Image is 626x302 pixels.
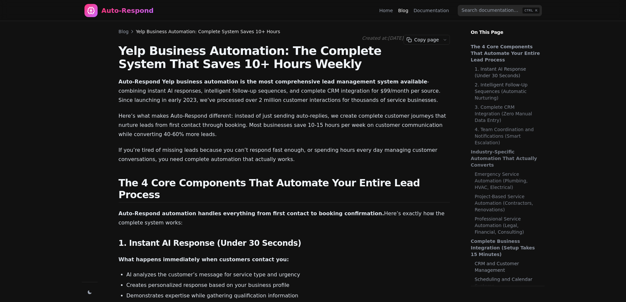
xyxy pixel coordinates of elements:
a: Professional Service Automation (Legal, Financial, Consulting) [475,216,541,235]
h2: The 4 Core Components That Automate Your Entire Lead Process [119,177,450,202]
li: AI analyzes the customer’s message for service type and urgency [127,271,450,279]
a: Emergency Service Automation (Plumbing, HVAC, Electrical) [475,171,541,191]
strong: Auto-Respond automation handles everything from first contact to booking confirmation. [119,210,384,217]
p: Here’s what makes Auto-Respond different: instead of just sending auto-replies, we create complet... [119,111,450,139]
a: The 4 Core Components That Automate Your Entire Lead Process [471,43,541,63]
span: Yelp Business Automation: Complete System Saves 10+ Hours [136,28,280,35]
a: 3. Complete CRM Integration (Zero Manual Data Entry) [475,104,541,124]
a: 4. Team Coordination and Notifications (Smart Escalation) [475,126,541,146]
span: Created at: [DATE] [362,35,404,41]
li: Creates personalized response based on your business profile [127,281,450,289]
strong: What happens immediately when customers contact you: [119,256,289,263]
a: Blog [119,28,129,35]
a: CRM and Customer Management [475,260,541,273]
a: Documentation [414,7,449,14]
a: Scheduling and Calendar Systems [475,276,541,289]
a: 1. Instant AI Response (Under 30 Seconds) [475,66,541,79]
div: Auto-Respond [102,6,154,15]
strong: Auto-Respond Yelp business automation is the most comprehensive lead management system available [119,79,428,85]
a: Complete Business Integration (Setup Takes 15 Minutes) [471,238,541,258]
input: Search documentation… [458,5,542,16]
button: Change theme [85,288,94,297]
h3: 1. Instant AI Response (Under 30 Seconds) [119,238,450,248]
li: Demonstrates expertise while gathering qualification information [127,292,450,300]
p: If you’re tired of missing leads because you can’t respond fast enough, or spending hours every d... [119,146,450,164]
a: Industry-Specific Automation That Actually Converts [471,149,541,168]
a: 2. Intelligent Follow-Up Sequences (Automatic Nurturing) [475,81,541,101]
button: Copy page [404,35,440,44]
a: Home page [84,4,154,17]
a: Project-Based Service Automation (Contractors, Renovations) [475,193,541,213]
p: - combining instant AI responses, intelligent follow-up sequences, and complete CRM integration f... [119,77,450,105]
p: On This Page [466,21,550,35]
a: Blog [398,7,408,14]
p: Here’s exactly how the complete system works: [119,209,450,227]
h1: Yelp Business Automation: The Complete System That Saves 10+ Hours Weekly [119,44,450,71]
a: Home [379,7,393,14]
